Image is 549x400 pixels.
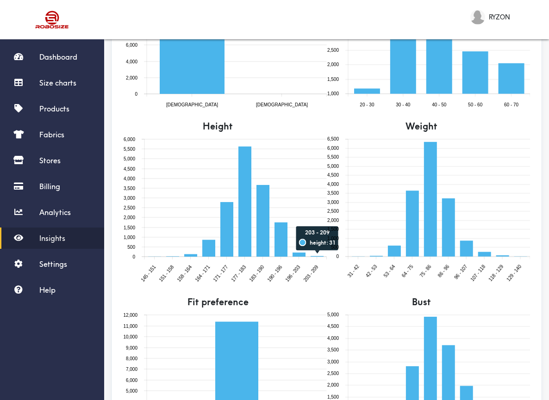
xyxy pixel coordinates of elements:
[39,208,71,217] span: Analytics
[123,295,313,308] h5: Fit preference
[470,10,485,25] img: RYZON
[327,295,517,308] h5: Bust
[39,78,76,87] span: Size charts
[18,7,87,32] img: Robosize
[39,130,64,139] span: Fabrics
[39,104,69,113] span: Products
[39,234,65,243] span: Insights
[123,120,313,133] h5: Height
[39,52,77,62] span: Dashboard
[489,12,510,22] span: RYZON
[327,120,517,133] h5: Weight
[39,259,67,269] span: Settings
[39,182,60,191] span: Billing
[39,156,61,165] span: Stores
[39,285,56,295] span: Help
